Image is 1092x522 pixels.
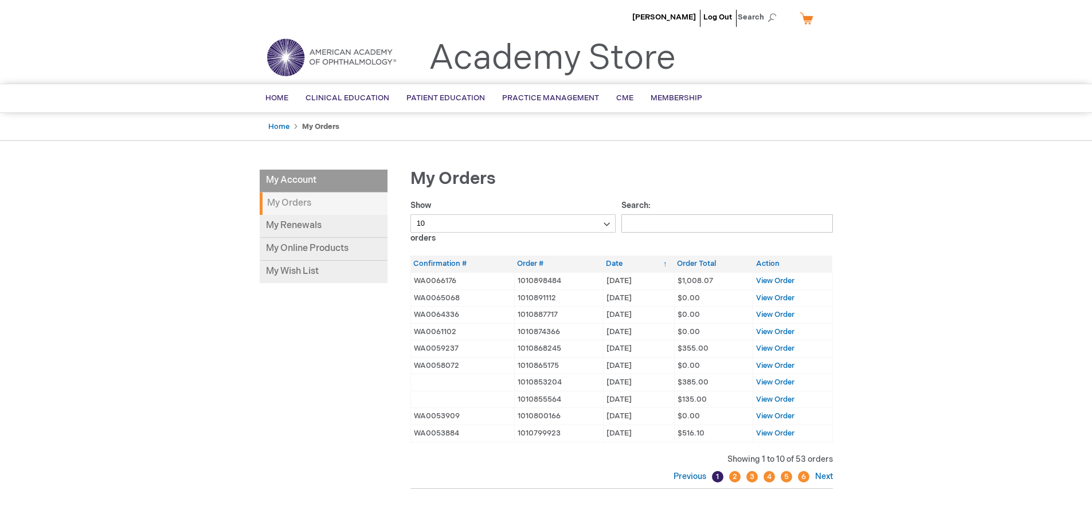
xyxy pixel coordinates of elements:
td: [DATE] [603,323,674,340]
a: View Order [756,276,794,285]
span: Patient Education [406,93,485,103]
td: [DATE] [603,408,674,425]
span: Home [265,93,288,103]
a: Home [268,122,289,131]
label: Show orders [410,201,616,243]
a: View Order [756,429,794,438]
td: [DATE] [603,391,674,408]
a: My Online Products [260,238,388,261]
td: [DATE] [603,307,674,324]
td: WA0064336 [410,307,514,324]
a: View Order [756,310,794,319]
a: View Order [756,361,794,370]
td: 1010874366 [514,323,603,340]
td: WA0065068 [410,289,514,307]
td: 1010865175 [514,357,603,374]
td: WA0053884 [410,425,514,442]
a: 5 [781,471,792,482]
th: Date: activate to sort column ascending [603,256,674,272]
span: My Orders [410,168,496,189]
a: 2 [729,471,741,482]
th: Confirmation #: activate to sort column ascending [410,256,514,272]
a: View Order [756,344,794,353]
label: Search: [621,201,833,228]
a: View Order [756,378,794,387]
span: $0.00 [678,361,700,370]
strong: My Orders [260,193,388,215]
a: My Renewals [260,215,388,238]
th: Order #: activate to sort column ascending [514,256,603,272]
td: WA0053909 [410,408,514,425]
td: [DATE] [603,340,674,358]
a: Academy Store [429,38,676,79]
input: Search: [621,214,833,233]
td: WA0066176 [410,272,514,289]
a: [PERSON_NAME] [632,13,696,22]
span: Search [738,6,781,29]
a: 3 [746,471,758,482]
span: Practice Management [502,93,599,103]
a: View Order [756,395,794,404]
span: $0.00 [678,411,700,421]
td: [DATE] [603,289,674,307]
span: $0.00 [678,310,700,319]
div: Showing 1 to 10 of 53 orders [410,454,833,465]
td: WA0058072 [410,357,514,374]
strong: My Orders [302,122,339,131]
span: $516.10 [678,429,704,438]
a: Log Out [703,13,732,22]
span: $0.00 [678,327,700,336]
span: Membership [651,93,702,103]
span: $135.00 [678,395,707,404]
a: 6 [798,471,809,482]
td: 1010891112 [514,289,603,307]
th: Order Total: activate to sort column ascending [674,256,753,272]
a: 4 [764,471,775,482]
a: View Order [756,327,794,336]
td: 1010799923 [514,425,603,442]
td: 1010887717 [514,307,603,324]
span: $1,008.07 [678,276,713,285]
td: 1010800166 [514,408,603,425]
td: [DATE] [603,374,674,391]
td: 1010855564 [514,391,603,408]
td: 1010868245 [514,340,603,358]
a: My Wish List [260,261,388,283]
td: [DATE] [603,425,674,442]
td: WA0059237 [410,340,514,358]
td: 1010898484 [514,272,603,289]
span: $385.00 [678,378,709,387]
th: Action: activate to sort column ascending [753,256,832,272]
span: Clinical Education [306,93,389,103]
span: $0.00 [678,293,700,303]
a: Previous [674,472,709,481]
span: CME [616,93,633,103]
td: 1010853204 [514,374,603,391]
a: View Order [756,293,794,303]
a: Next [812,472,833,481]
td: WA0061102 [410,323,514,340]
span: $355.00 [678,344,709,353]
td: [DATE] [603,272,674,289]
a: View Order [756,411,794,421]
td: [DATE] [603,357,674,374]
a: 1 [712,471,723,482]
select: Showorders [410,214,616,233]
